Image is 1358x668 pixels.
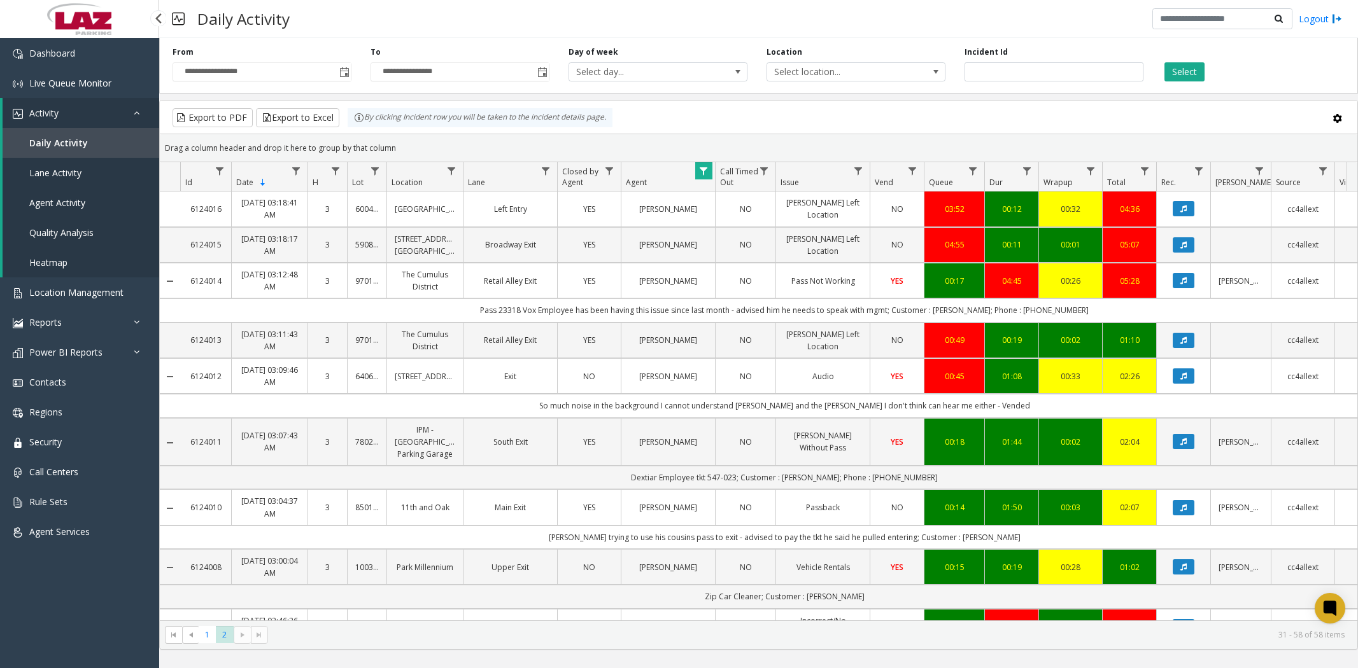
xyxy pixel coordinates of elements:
a: Pass Not Working [784,275,862,287]
a: cc4allext [1279,203,1327,215]
div: 00:02 [1047,436,1094,448]
a: cc4allext [1279,239,1327,251]
span: H [313,177,318,188]
a: 6124015 [188,239,223,251]
a: Daily Activity [3,128,159,158]
a: The Cumulus District [395,328,455,352]
a: Incorrect/No Payment [784,615,862,639]
button: Select [1164,62,1205,81]
img: pageIcon [172,3,185,34]
a: Date Filter Menu [288,162,305,179]
img: 'icon' [13,468,23,478]
a: 03:52 [932,203,977,215]
span: NO [891,335,903,345]
a: Rec. Filter Menu [1191,162,1208,179]
a: [PERSON_NAME] Without Pass [784,429,862,454]
span: Daily Activity [29,137,88,149]
a: 01:02 [1110,561,1149,573]
a: 6124008 [188,561,223,573]
span: Select location... [767,63,909,81]
span: Quality Analysis [29,226,94,239]
span: YES [891,371,903,382]
a: 640630 [355,370,379,382]
span: YES [583,275,595,286]
a: NO [878,239,916,251]
span: Agent Activity [29,197,85,209]
span: Agent Services [29,525,90,538]
a: NO [723,561,768,573]
a: 970138 [355,334,379,346]
a: 01:44 [993,436,1031,448]
span: Closed by Agent [562,166,598,188]
a: 6124013 [188,334,223,346]
span: Sortable [258,177,268,188]
h3: Daily Activity [191,3,296,34]
a: Dur Filter Menu [1019,162,1036,179]
a: 04:45 [993,275,1031,287]
a: 3 [316,203,339,215]
div: 01:10 [1110,334,1149,346]
span: Reports [29,316,62,328]
a: Location Filter Menu [443,162,460,179]
a: YES [878,436,916,448]
a: Upper Exit [471,561,549,573]
button: Export to PDF [173,108,253,127]
a: [STREET_ADDRESS] [395,370,455,382]
a: Issue Filter Menu [850,162,867,179]
span: NO [891,204,903,214]
div: 00:19 [993,561,1031,573]
div: 00:17 [932,275,977,287]
a: YES [565,275,613,287]
a: 00:15 [932,561,977,573]
img: 'icon' [13,348,23,358]
span: NO [891,502,903,513]
a: Passback [784,501,862,513]
a: [GEOGRAPHIC_DATA] [395,203,455,215]
div: 02:07 [1110,501,1149,513]
div: 00:26 [1047,275,1094,287]
a: Lane Activity [3,158,159,188]
a: 00:49 [932,334,977,346]
a: cc4allext [1279,501,1327,513]
a: Vend Filter Menu [904,162,921,179]
a: Total Filter Menu [1136,162,1154,179]
kendo-pager-info: 31 - 58 of 58 items [276,629,1345,640]
a: YES [878,561,916,573]
a: Agent Filter Menu [695,162,712,179]
a: Activity [3,98,159,128]
a: 780290 [355,436,379,448]
a: NO [723,239,768,251]
a: Quality Analysis [3,218,159,247]
a: [DATE] 03:18:17 AM [239,233,300,257]
label: Location [767,46,802,58]
a: 600405 [355,203,379,215]
a: South Exit [471,436,549,448]
span: Rule Sets [29,496,67,508]
a: NO [565,561,613,573]
span: NO [583,371,595,382]
a: cc4allext [1279,370,1327,382]
div: 01:08 [993,370,1031,382]
a: NO [723,370,768,382]
img: infoIcon.svg [354,113,364,123]
a: Vehicle Rentals [784,561,862,573]
a: 3 [316,436,339,448]
a: Lane Filter Menu [537,162,555,179]
a: [PERSON_NAME] [1219,275,1263,287]
div: Drag a column header and drop it here to group by that column [160,137,1357,159]
a: [PERSON_NAME] [629,436,707,448]
span: YES [891,275,903,286]
a: Wrapup Filter Menu [1082,162,1100,179]
a: 00:11 [993,239,1031,251]
span: Location Management [29,286,124,298]
a: 00:01 [1047,239,1094,251]
span: Vend [875,177,893,188]
label: From [173,46,194,58]
a: The Cumulus District [395,268,455,293]
a: 3 [316,275,339,287]
a: 3 [316,239,339,251]
a: [DATE] 03:09:46 AM [239,364,300,388]
a: NO [565,370,613,382]
a: 02:04 [1110,436,1149,448]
